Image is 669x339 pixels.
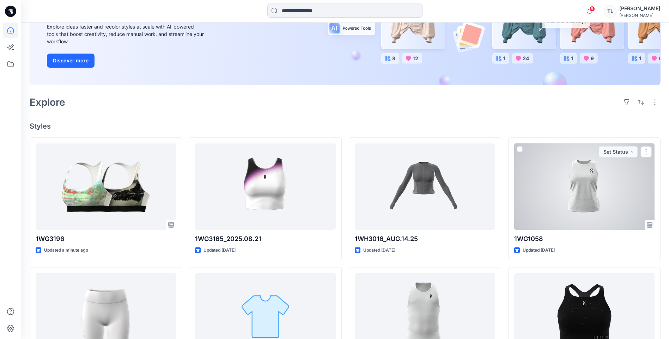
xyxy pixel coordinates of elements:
p: 1WG3165_2025.08.21 [195,234,335,244]
div: Explore ideas faster and recolor styles at scale with AI-powered tools that boost creativity, red... [47,23,206,45]
a: 1WH3016_AUG.14.25 [355,143,495,230]
p: 1WH3016_AUG.14.25 [355,234,495,244]
a: Discover more [47,54,206,68]
p: Updated [DATE] [523,247,555,254]
p: Updated [DATE] [203,247,236,254]
p: Updated [DATE] [363,247,395,254]
a: 1WG3196 [36,143,176,230]
div: TL [604,5,616,18]
a: 1WG1058 [514,143,655,230]
p: 1WG3196 [36,234,176,244]
div: [PERSON_NAME] [619,4,660,13]
h2: Explore [30,97,65,108]
p: Updated a minute ago [44,247,88,254]
p: 1WG1058 [514,234,655,244]
span: 5 [589,6,595,12]
div: [PERSON_NAME] [619,13,660,18]
h4: Styles [30,122,661,130]
button: Discover more [47,54,95,68]
a: 1WG3165_2025.08.21 [195,143,335,230]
